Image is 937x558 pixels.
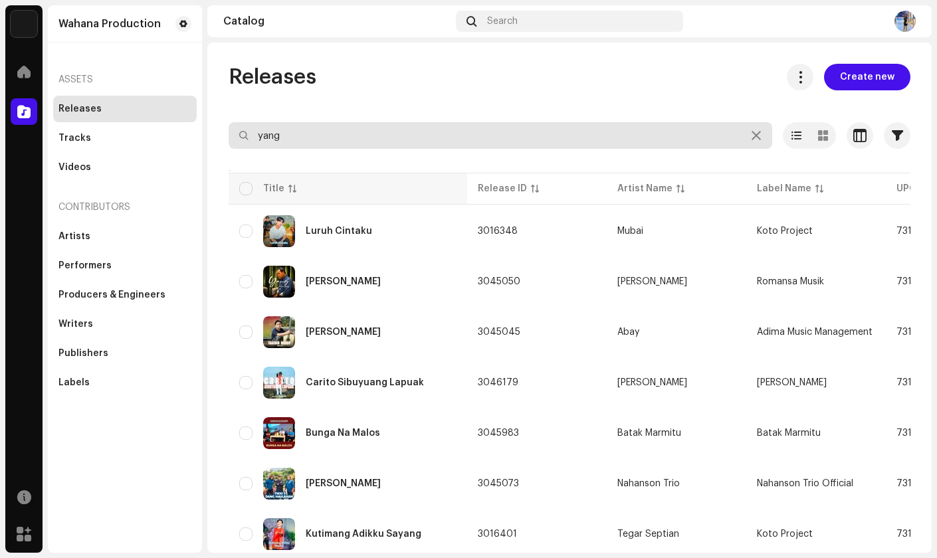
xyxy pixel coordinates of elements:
re-m-nav-item: Writers [53,311,197,337]
re-m-nav-item: Labels [53,369,197,396]
div: Kutimang Adikku Sayang [306,529,421,539]
img: 1b084393-3da0-4698-9f6e-19fbff80947a [263,468,295,500]
button: Create new [824,64,910,90]
span: 3045073 [478,479,519,488]
re-m-nav-item: Artists [53,223,197,250]
div: Label Name [757,182,811,195]
div: Catalog [223,16,451,27]
re-m-nav-item: Performers [53,252,197,279]
re-m-nav-item: Producers & Engineers [53,282,197,308]
div: Title [263,182,284,195]
div: Tegar Septian [617,529,679,539]
div: Videos [58,162,91,173]
re-m-nav-item: Videos [53,154,197,181]
div: Takdir Hidup [306,327,381,337]
div: Bunga Na Malos [306,428,380,438]
span: 3045983 [478,428,519,438]
div: [PERSON_NAME] [617,277,687,286]
re-m-nav-item: Publishers [53,340,197,367]
re-m-nav-item: Releases [53,96,197,122]
div: Labels [58,377,90,388]
span: Nahanson Trio [617,479,736,488]
span: 3045050 [478,277,520,286]
img: 64f15ab7-a28a-4bb5-a164-82594ec98160 [11,11,37,37]
span: Taufiq Sondang [617,378,736,387]
span: Create new [840,64,894,90]
span: Tegar Septian [617,529,736,539]
img: fbba80e1-5659-4eb0-997b-d2e00d2cdace [263,417,295,449]
span: Nahanson Trio Official [757,479,853,488]
span: Koto Project [757,227,813,236]
div: Artists [58,231,90,242]
img: 7e4d5063-a048-479a-bf2f-c004a871cc43 [263,266,295,298]
span: Loela Drakel [617,277,736,286]
div: Batak Marmitu [617,428,681,438]
span: Abay [617,327,736,337]
div: Performers [58,260,112,271]
div: Abay [617,327,639,337]
div: Carito Sibuyuang Lapuak [306,378,424,387]
span: Romansa Musik [757,277,824,286]
div: Wahana Production [58,19,161,29]
span: 3016348 [478,227,518,236]
div: Nahanson Trio [617,479,680,488]
span: 3046179 [478,378,518,387]
img: 54243f8d-c810-4e38-9023-a4858cf4121b [263,316,295,348]
re-a-nav-header: Contributors [53,191,197,223]
img: 882533f3-704b-4a67-93d1-9a18bb4ba597 [263,367,295,399]
img: cdb8a8fb-7982-429c-bc0d-a70eca0cfefd [263,215,295,247]
div: Tracks [58,133,91,143]
img: 790519fe-8fa6-4038-aadb-b090c020592c [894,11,916,32]
span: Koto Project [757,529,813,539]
span: Search [487,16,518,27]
span: Batak Marmitu [757,428,821,438]
input: Search [229,122,772,149]
span: Pilar Minang [757,378,827,387]
span: Releases [229,64,316,90]
span: Mubai [617,227,736,236]
re-m-nav-item: Tracks [53,125,197,151]
span: 3016401 [478,529,517,539]
div: Artist Name [617,182,673,195]
div: Luruh Cintaku [306,227,372,236]
img: b09c6644-65dd-4c37-b177-4f38419b6727 [263,518,295,550]
div: Release ID [478,182,527,195]
re-a-nav-header: Assets [53,64,197,96]
div: Mubai [617,227,643,236]
div: Producers & Engineers [58,290,165,300]
div: Tikki I Dang Haulahan [306,479,381,488]
div: Writers [58,319,93,329]
span: Adima Music Management [757,327,873,337]
span: 3045045 [478,327,520,337]
div: Releases [58,104,102,114]
div: Publishers [58,348,108,359]
span: Batak Marmitu [617,428,736,438]
div: Yang [306,277,381,286]
div: [PERSON_NAME] [617,378,687,387]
